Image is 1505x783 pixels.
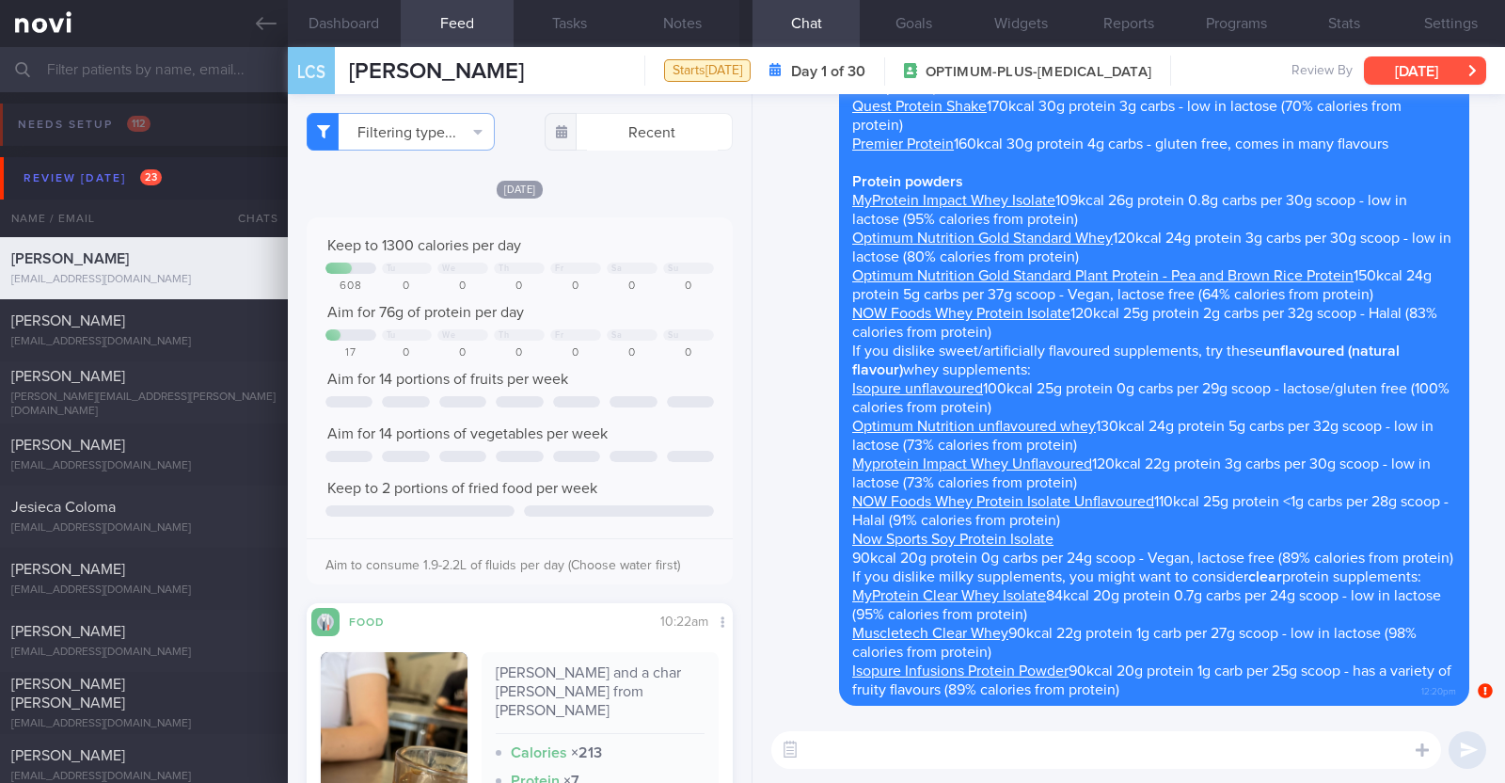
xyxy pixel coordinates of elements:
span: 120kcal 24g protein 3g carbs per 30g scoop - low in lactose (80% calories from protein) [852,231,1451,264]
div: 0 [437,280,488,294]
span: [PERSON_NAME] [11,313,125,328]
span: 10:22am [660,615,708,629]
a: Premier Protein [852,136,954,152]
a: MyProtein Clear Whey Isolate [852,588,1046,603]
div: We [442,264,455,274]
strong: Day 1 of 30 [791,62,865,81]
span: 120kcal 25g protein 2g carbs per 32g scoop - Halal (83% calories from protein) [852,306,1437,340]
span: 90kcal 20g protein 0g carbs per 24g scoop - Vegan, lactose free (89% calories from protein) [852,551,1453,566]
span: If you dislike sweet/artificially flavoured supplements, try these whey supplements: [852,344,1400,377]
span: 120kcal 22g protein 3g carbs per 30g scoop - low in lactose (73% calories from protein) [852,456,1431,490]
div: 0 [550,346,601,360]
a: Myprotein Impact Whey Unflavoured [852,456,1092,471]
div: [EMAIL_ADDRESS][DOMAIN_NAME] [11,646,277,660]
a: Optimum Nutrition Gold Standard Plant Protein - Pea and Brown Rice Protein [852,268,1354,283]
div: 0 [663,346,714,360]
span: Jesieca Coloma [11,500,116,515]
span: 12:20pm [1421,680,1456,698]
button: Filtering type... [307,113,495,151]
div: Fr [555,264,563,274]
div: [EMAIL_ADDRESS][DOMAIN_NAME] [11,583,277,598]
div: 0 [550,280,601,294]
div: Sa [611,264,622,274]
div: [EMAIL_ADDRESS][DOMAIN_NAME] [11,335,277,349]
span: [PERSON_NAME] [11,369,125,384]
div: 0 [382,280,433,294]
span: 110kcal 25g protein <1g carbs per 28g scoop - Halal (91% calories from protein) [852,494,1449,528]
div: We [442,330,455,341]
div: 0 [382,346,433,360]
div: 0 [607,346,657,360]
span: Aim for 76g of protein per day [327,305,524,320]
strong: Protein powders [852,174,963,189]
span: 100kcal 25g protein 0g carbs per 29g scoop - lactose/gluten free (100% calories from protein) [852,381,1450,415]
span: 150kcal 24g protein 5g carbs per 37g scoop - Vegan, lactose free (64% calories from protein) [852,268,1432,302]
a: NOW Foods Whey Protein Isolate [852,306,1070,321]
span: 90kcal 20g protein 1g carb per 25g scoop - has a variety of fruity flavours (89% calories from pr... [852,663,1451,697]
strong: clear [1248,569,1282,584]
span: If you dislike milky supplements, you might want to consider protein supplements: [852,569,1421,584]
a: Muscletech Clear Whey [852,626,1008,641]
div: [PERSON_NAME][EMAIL_ADDRESS][PERSON_NAME][DOMAIN_NAME] [11,391,277,419]
div: [EMAIL_ADDRESS][DOMAIN_NAME] [11,717,277,731]
span: Keep to 2 portions of fried food per week [327,481,597,496]
a: NOW Foods Whey Protein Isolate Unflavoured [852,494,1154,509]
span: Aim for 14 portions of vegetables per week [327,426,608,441]
div: Fr [555,330,563,341]
span: [PERSON_NAME] [349,60,524,83]
a: Isopure unflavoured [852,381,983,396]
a: Quest Protein Shake [852,99,987,114]
div: 0 [663,280,714,294]
div: Th [499,330,509,341]
div: [EMAIL_ADDRESS][DOMAIN_NAME] [11,459,277,473]
div: Review [DATE] [19,166,166,191]
span: [PERSON_NAME] [11,624,125,639]
span: 90kcal 22g protein 1g carb per 27g scoop - low in lactose (98% calories from protein) [852,626,1417,660]
strong: Calories [511,745,567,760]
span: 112 [127,116,150,132]
div: [EMAIL_ADDRESS][DOMAIN_NAME] [11,273,277,287]
a: Optimum Nutrition Gold Standard Whey [852,231,1113,246]
span: [PERSON_NAME] [PERSON_NAME] [11,677,125,711]
div: Th [499,264,509,274]
span: [PERSON_NAME] [11,748,125,763]
span: Aim for 14 portions of fruits per week [327,372,568,387]
a: Optimum Nutrition unflavoured whey [852,419,1096,434]
span: OPTIMUM-PLUS-[MEDICAL_DATA] [926,63,1151,82]
div: 0 [607,280,657,294]
strong: × 213 [571,745,602,760]
div: Tu [387,264,396,274]
span: 23 [140,169,162,185]
span: [PERSON_NAME] [11,438,125,453]
span: 109kcal 26g protein 0.8g carbs per 30g scoop - low in lactose (95% calories from protein) [852,193,1407,227]
div: Su [668,330,678,341]
div: 0 [494,280,545,294]
a: MyProtein Impact Whey Isolate [852,193,1055,208]
div: LCS [283,36,340,108]
div: [PERSON_NAME] and a char [PERSON_NAME] from [PERSON_NAME] [496,663,705,734]
span: [PERSON_NAME] [11,251,129,266]
a: Now Sports Soy Protein Isolate [852,532,1053,547]
span: Review By [1291,63,1353,80]
div: Chats [213,200,288,237]
span: Aim to consume 1.9-2.2L of fluids per day (Choose water first) [325,559,680,572]
div: Food [340,613,415,629]
span: 84kcal 20g protein 0.7g carbs per 24g scoop - low in lactose (95% calories from protein) [852,588,1441,622]
span: [DATE] [497,181,544,199]
div: Tu [387,330,396,341]
span: [PERSON_NAME] [11,562,125,577]
span: 160kcal 30g protein 4g carbs - gluten free, comes in many flavours [852,136,1388,152]
span: 130kcal 24g protein 5g carbs per 32g scoop - low in lactose (73% calories from protein) [852,419,1434,453]
button: [DATE] [1364,56,1486,85]
div: Sa [611,330,622,341]
div: 17 [325,346,376,360]
div: Starts [DATE] [664,59,751,83]
a: Isopure Infusions Protein Powder [852,663,1069,679]
div: [EMAIL_ADDRESS][DOMAIN_NAME] [11,521,277,535]
span: Keep to 1300 calories per day [327,238,521,253]
div: Needs setup [13,112,155,137]
span: 170kcal 30g protein 3g carbs - low in lactose (70% calories from protein) [852,99,1402,133]
div: 608 [325,280,376,294]
div: 0 [494,346,545,360]
div: Su [668,264,678,274]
